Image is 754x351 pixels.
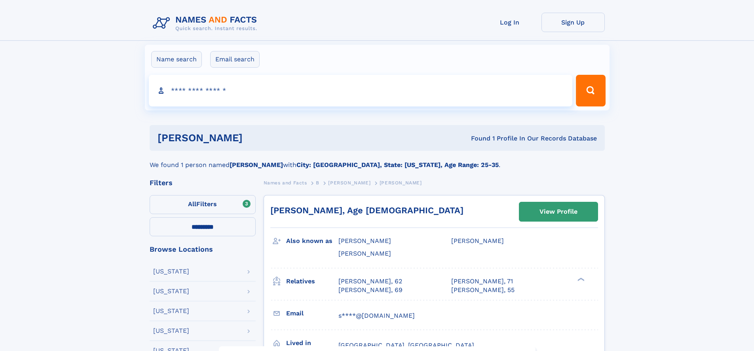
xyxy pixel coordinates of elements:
[153,288,189,294] div: [US_STATE]
[286,336,338,350] h3: Lived in
[150,151,605,170] div: We found 1 person named with .
[150,179,256,186] div: Filters
[153,328,189,334] div: [US_STATE]
[539,203,577,221] div: View Profile
[451,286,515,294] a: [PERSON_NAME], 55
[153,268,189,275] div: [US_STATE]
[338,342,474,349] span: [GEOGRAPHIC_DATA], [GEOGRAPHIC_DATA]
[150,13,264,34] img: Logo Names and Facts
[286,307,338,320] h3: Email
[328,180,370,186] span: [PERSON_NAME]
[575,277,585,282] div: ❯
[478,13,541,32] a: Log In
[519,202,598,221] a: View Profile
[153,308,189,314] div: [US_STATE]
[230,161,283,169] b: [PERSON_NAME]
[338,237,391,245] span: [PERSON_NAME]
[286,275,338,288] h3: Relatives
[151,51,202,68] label: Name search
[264,178,307,188] a: Names and Facts
[316,178,319,188] a: B
[338,277,402,286] a: [PERSON_NAME], 62
[357,134,597,143] div: Found 1 Profile In Our Records Database
[338,286,403,294] a: [PERSON_NAME], 69
[150,246,256,253] div: Browse Locations
[328,178,370,188] a: [PERSON_NAME]
[451,277,513,286] a: [PERSON_NAME], 71
[286,234,338,248] h3: Also known as
[576,75,605,106] button: Search Button
[296,161,499,169] b: City: [GEOGRAPHIC_DATA], State: [US_STATE], Age Range: 25-35
[316,180,319,186] span: B
[210,51,260,68] label: Email search
[451,237,504,245] span: [PERSON_NAME]
[380,180,422,186] span: [PERSON_NAME]
[158,133,357,143] h1: [PERSON_NAME]
[270,205,463,215] a: [PERSON_NAME], Age [DEMOGRAPHIC_DATA]
[338,250,391,257] span: [PERSON_NAME]
[150,195,256,214] label: Filters
[188,200,196,208] span: All
[541,13,605,32] a: Sign Up
[149,75,573,106] input: search input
